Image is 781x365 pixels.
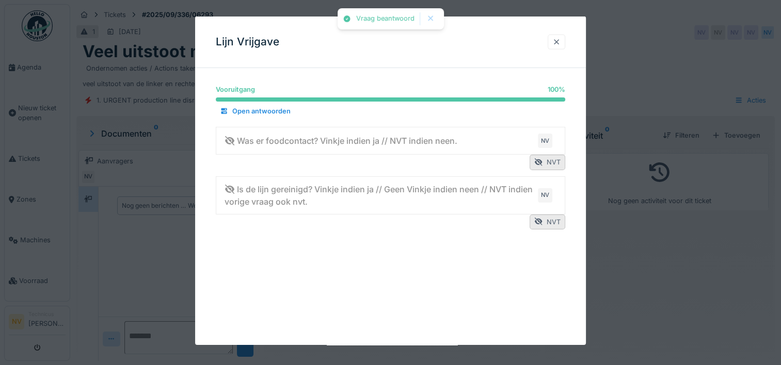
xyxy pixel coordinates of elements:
div: Was er foodcontact? Vinkje indien ja // NVT indien neen. [225,135,457,147]
progress: 100 % [216,97,565,102]
summary: Is de lijn gereinigd? Vinkje indien ja // Geen Vinkje indien neen // NVT indien vorige vraag ook ... [220,180,561,209]
div: Is de lijn gereinigd? Vinkje indien ja // Geen Vinkje indien neen // NVT indien vorige vraag ook ... [225,182,534,207]
div: NVT [530,214,565,229]
h3: Lijn Vrijgave [216,36,279,48]
div: Vooruitgang [216,85,255,94]
summary: Was er foodcontact? Vinkje indien ja // NVT indien neen.NV [220,131,561,150]
div: NVT [530,155,565,170]
div: Open antwoorden [216,104,295,118]
div: NV [538,134,552,148]
div: NV [538,188,552,202]
div: 100 % [548,85,565,94]
div: Vraag beantwoord [356,14,415,23]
